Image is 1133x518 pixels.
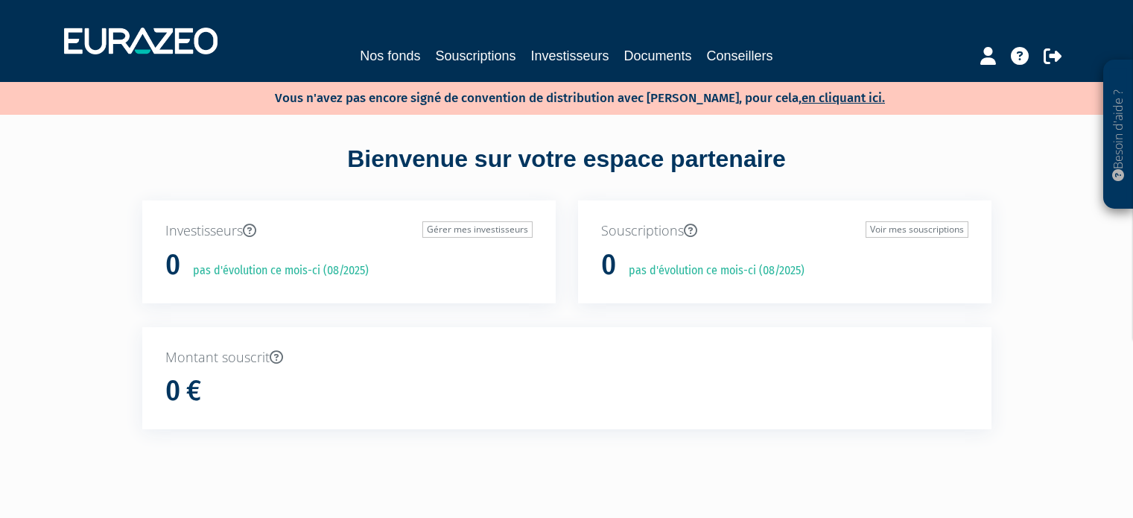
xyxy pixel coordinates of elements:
[866,221,968,238] a: Voir mes souscriptions
[165,348,968,367] p: Montant souscrit
[707,45,773,66] a: Conseillers
[601,250,616,281] h1: 0
[530,45,609,66] a: Investisseurs
[435,45,515,66] a: Souscriptions
[802,90,885,106] a: en cliquant ici.
[360,45,420,66] a: Nos fonds
[624,45,692,66] a: Documents
[165,250,180,281] h1: 0
[131,142,1003,200] div: Bienvenue sur votre espace partenaire
[165,376,201,407] h1: 0 €
[183,262,369,279] p: pas d'évolution ce mois-ci (08/2025)
[232,86,885,107] p: Vous n'avez pas encore signé de convention de distribution avec [PERSON_NAME], pour cela,
[422,221,533,238] a: Gérer mes investisseurs
[601,221,968,241] p: Souscriptions
[1110,68,1127,202] p: Besoin d'aide ?
[618,262,804,279] p: pas d'évolution ce mois-ci (08/2025)
[64,28,218,54] img: 1732889491-logotype_eurazeo_blanc_rvb.png
[165,221,533,241] p: Investisseurs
